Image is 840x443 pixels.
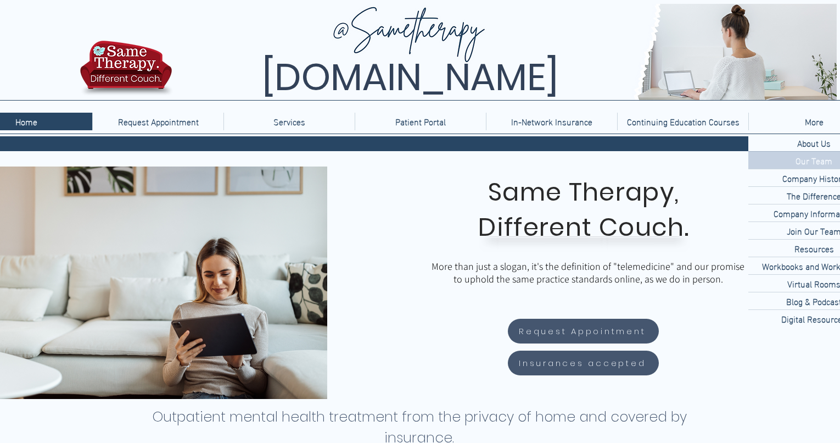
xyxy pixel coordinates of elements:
span: Request Appointment [519,325,646,337]
span: Same Therapy, [488,175,680,209]
a: Continuing Education Courses [617,113,748,130]
p: Patient Portal [390,113,451,130]
p: Home [10,113,43,130]
p: Continuing Education Courses [621,113,745,130]
div: Services [223,113,355,130]
p: About Us [793,134,835,151]
p: In-Network Insurance [506,113,598,130]
p: Our Team [791,152,837,169]
img: TBH.US [77,39,175,104]
p: Services [268,113,311,130]
a: Request Appointment [92,113,223,130]
a: Insurances accepted [508,351,659,375]
span: Different Couch. [478,210,689,245]
p: Resources [790,240,838,257]
p: More [799,113,829,130]
span: [DOMAIN_NAME] [262,51,558,103]
p: Request Appointment [113,113,204,130]
a: Patient Portal [355,113,486,130]
img: Same Therapy, Different Couch. TelebehavioralHealth.US [175,4,837,100]
p: More than just a slogan, it's the definition of "telemedicine" and our promise to uphold the same... [429,260,747,285]
a: In-Network Insurance [486,113,617,130]
a: Request Appointment [508,319,659,344]
span: Insurances accepted [519,357,646,369]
